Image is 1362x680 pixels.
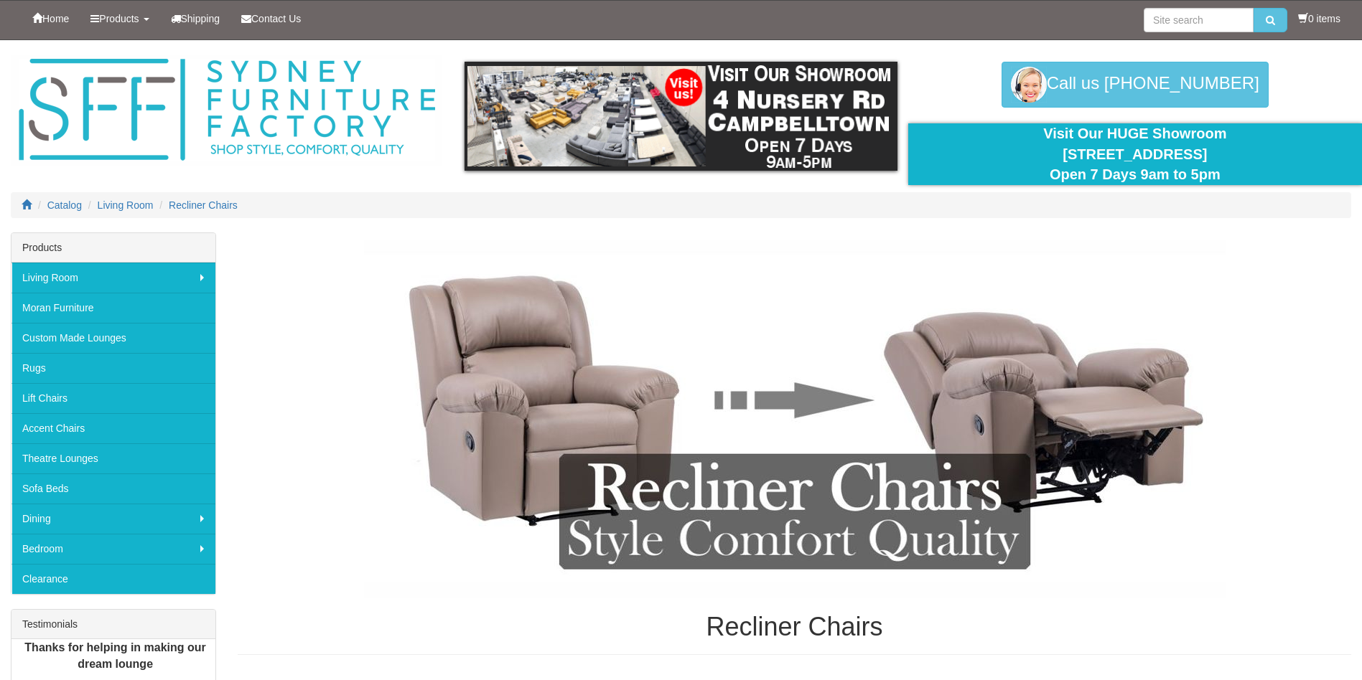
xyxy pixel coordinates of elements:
a: Shipping [160,1,231,37]
a: Moran Furniture [11,293,215,323]
a: Contact Us [230,1,312,37]
a: Bedroom [11,534,215,564]
a: Theatre Lounges [11,443,215,473]
a: Dining [11,504,215,534]
a: Lift Chairs [11,383,215,413]
b: Thanks for helping in making our dream lounge [24,641,205,670]
span: Shipping [181,13,220,24]
div: Testimonials [11,610,215,639]
img: Recliner Chairs [364,240,1226,598]
a: Accent Chairs [11,413,215,443]
img: showroom.gif [465,62,897,171]
div: Visit Our HUGE Showroom [STREET_ADDRESS] Open 7 Days 9am to 5pm [919,123,1351,185]
h1: Recliner Chairs [238,613,1351,641]
a: Products [80,1,159,37]
span: Contact Us [251,13,301,24]
a: Catalog [47,199,82,211]
a: Living Room [98,199,154,211]
span: Home [42,13,69,24]
li: 0 items [1298,11,1340,26]
a: Clearance [11,564,215,594]
a: Rugs [11,353,215,383]
img: Sydney Furniture Factory [11,55,442,166]
a: Custom Made Lounges [11,323,215,353]
input: Site search [1144,8,1254,32]
div: Products [11,233,215,263]
a: Sofa Beds [11,473,215,504]
span: Products [99,13,139,24]
a: Recliner Chairs [169,199,238,211]
a: Living Room [11,263,215,293]
a: Home [22,1,80,37]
